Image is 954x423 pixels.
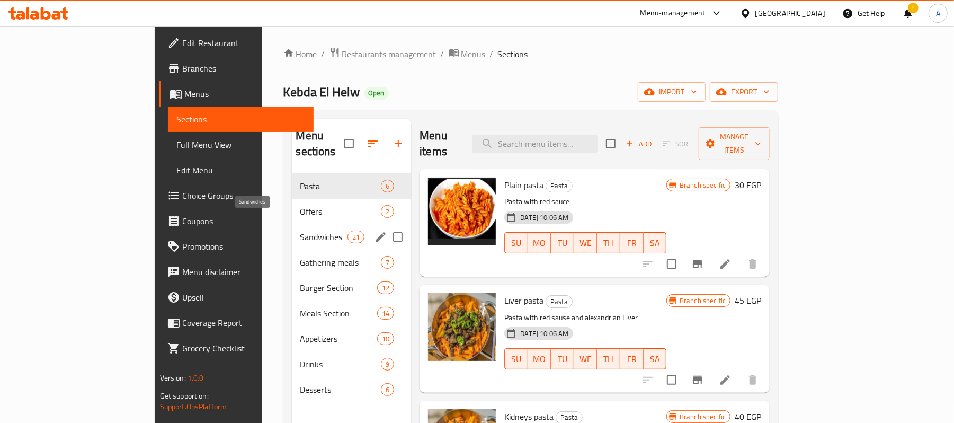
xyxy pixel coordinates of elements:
span: Menus [184,87,306,100]
img: Liver pasta [428,293,496,361]
span: 7 [381,258,394,268]
span: 6 [381,385,394,395]
button: import [638,82,706,102]
button: SA [644,232,667,253]
span: Add [625,138,653,150]
button: WE [574,232,598,253]
span: Select all sections [338,133,360,155]
span: Grocery Checklist [182,342,306,355]
input: search [472,135,598,153]
button: SU [504,232,528,253]
div: items [377,332,394,345]
span: Coupons [182,215,306,227]
span: 1.0.0 [188,371,204,385]
span: 21 [348,232,364,242]
button: SA [644,348,667,369]
div: Open [364,87,389,100]
span: Sandwiches [300,231,347,243]
button: Manage items [699,127,770,160]
h6: 45 EGP [735,293,761,308]
button: Add [622,136,656,152]
span: Sections [176,113,306,126]
span: SA [648,235,663,251]
button: FR [620,232,644,253]
span: Branch specific [675,412,730,422]
div: Menu-management [640,7,706,20]
span: MO [532,235,547,251]
button: SU [504,348,528,369]
span: export [718,85,770,99]
a: Edit Menu [168,157,314,183]
div: items [381,358,394,371]
span: import [646,85,697,99]
a: Choice Groups [159,183,314,208]
span: 2 [381,207,394,217]
span: SU [509,235,523,251]
h6: 30 EGP [735,178,761,192]
span: Choice Groups [182,189,306,202]
a: Menu disclaimer [159,259,314,285]
span: Get support on: [160,389,209,403]
span: Menus [461,48,486,60]
div: items [347,231,364,243]
nav: Menu sections [292,169,412,407]
span: FR [625,235,639,251]
span: A [936,7,940,19]
button: Branch-specific-item [685,251,710,277]
h2: Menu items [420,128,460,160]
a: Grocery Checklist [159,336,314,361]
span: SU [509,351,523,367]
a: Coupons [159,208,314,234]
a: Promotions [159,234,314,259]
span: 6 [381,181,394,191]
span: TH [601,235,616,251]
button: MO [528,348,551,369]
button: WE [574,348,598,369]
span: Branch specific [675,296,730,306]
span: Edit Menu [176,164,306,177]
span: Manage items [707,130,761,157]
nav: breadcrumb [283,47,779,61]
span: TU [555,235,570,251]
button: Add section [386,131,411,156]
span: WE [578,235,593,251]
li: / [490,48,494,60]
span: Branch specific [675,180,730,190]
div: Appetizers10 [292,326,412,351]
div: items [377,281,394,294]
a: Menus [449,47,486,61]
span: Full Menu View [176,138,306,151]
span: Drinks [300,358,381,371]
div: Desserts [300,383,381,396]
span: Kebda El Helw [283,80,360,104]
span: [DATE] 10:06 AM [514,329,573,339]
span: Pasta [300,180,381,192]
button: Branch-specific-item [685,367,710,393]
span: Gathering meals [300,256,381,269]
span: Sort sections [360,131,386,156]
span: [DATE] 10:06 AM [514,213,573,223]
span: Coverage Report [182,316,306,329]
button: TH [597,232,620,253]
a: Restaurants management [329,47,436,61]
span: SA [648,351,663,367]
div: Burger Section12 [292,275,412,301]
button: FR [620,348,644,369]
span: FR [625,351,639,367]
li: / [441,48,444,60]
div: [GEOGRAPHIC_DATA] [755,7,825,19]
span: 9 [381,359,394,369]
li: / [322,48,325,60]
span: Select to update [661,369,683,391]
span: Plain pasta [504,177,543,193]
div: Sandwiches21edit [292,224,412,250]
span: Liver pasta [504,293,543,309]
a: Menus [159,81,314,107]
div: Pasta6 [292,173,412,199]
a: Edit Restaurant [159,30,314,56]
span: Meals Section [300,307,377,320]
button: TU [551,232,574,253]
